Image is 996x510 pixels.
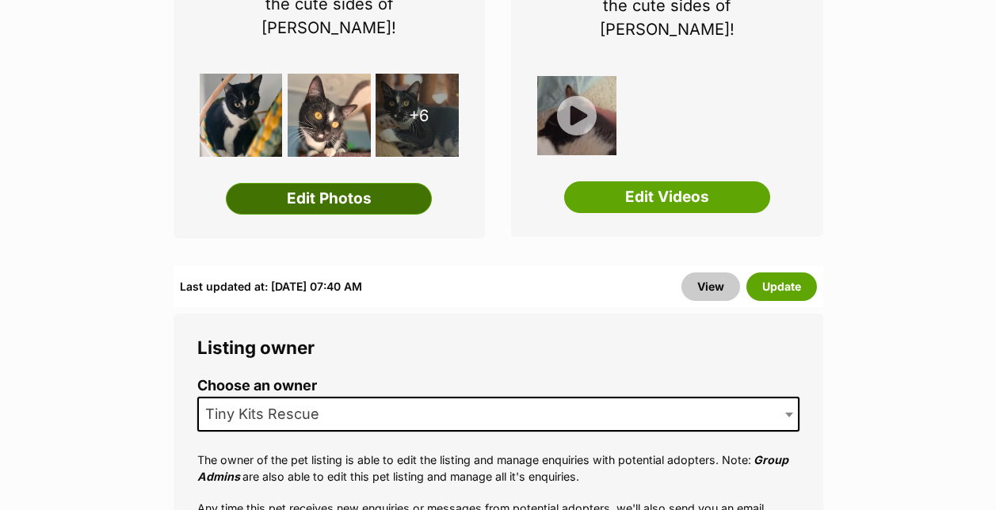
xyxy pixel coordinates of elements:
[746,272,817,301] button: Update
[537,76,616,155] img: mvgaaijjt2mrram4drv9.jpg
[180,272,362,301] div: Last updated at: [DATE] 07:40 AM
[226,183,432,215] a: Edit Photos
[197,397,799,432] span: Tiny Kits Rescue
[197,337,315,358] span: Listing owner
[681,272,740,301] a: View
[376,74,459,157] div: +6
[564,181,770,213] a: Edit Videos
[199,403,335,425] span: Tiny Kits Rescue
[197,378,799,394] label: Choose an owner
[197,451,799,485] p: The owner of the pet listing is able to edit the listing and manage enquiries with potential adop...
[197,453,788,483] em: Group Admins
